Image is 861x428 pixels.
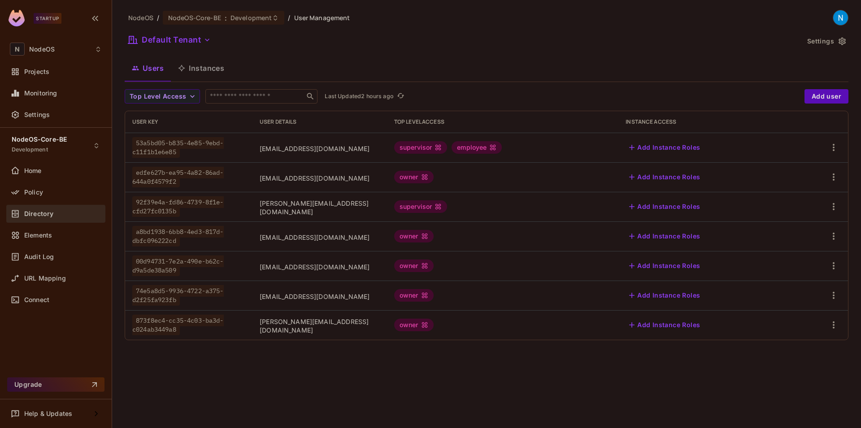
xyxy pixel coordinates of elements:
span: Settings [24,111,50,118]
span: the active workspace [128,13,153,22]
span: Home [24,167,42,174]
div: supervisor [394,200,448,213]
img: NodeOS [833,10,848,25]
button: Add Instance Roles [626,199,704,214]
span: Connect [24,296,49,303]
span: [EMAIL_ADDRESS][DOMAIN_NAME] [260,263,380,271]
span: URL Mapping [24,275,66,282]
span: User Management [294,13,350,22]
button: Upgrade [7,377,104,392]
span: Help & Updates [24,410,72,417]
span: Development [12,146,48,153]
div: Instance Access [626,118,787,125]
button: Add user [804,89,848,104]
div: Top Level Access [394,118,611,125]
button: Default Tenant [125,33,214,47]
span: [PERSON_NAME][EMAIL_ADDRESS][DOMAIN_NAME] [260,199,380,216]
span: refresh [397,92,404,101]
span: NodeOS-Core-BE [12,136,67,143]
span: [EMAIL_ADDRESS][DOMAIN_NAME] [260,233,380,242]
span: Top Level Access [130,91,186,102]
span: Directory [24,210,53,217]
div: User Details [260,118,380,125]
li: / [288,13,290,22]
span: [EMAIL_ADDRESS][DOMAIN_NAME] [260,292,380,301]
div: owner [394,230,434,242]
span: Elements [24,232,52,239]
button: Instances [171,57,231,79]
button: refresh [396,91,406,102]
span: Monitoring [24,90,57,97]
p: Last Updated 2 hours ago [325,93,393,100]
span: Audit Log [24,253,54,260]
div: supervisor [394,141,448,154]
button: Add Instance Roles [626,288,704,303]
span: N [10,43,25,56]
div: owner [394,171,434,183]
button: Users [125,57,171,79]
div: Startup [34,13,61,24]
span: NodeOS-Core-BE [168,13,221,22]
span: a8bd1938-6bb8-4ed3-817d-dbfc096222cd [132,226,224,246]
span: [EMAIL_ADDRESS][DOMAIN_NAME] [260,144,380,153]
div: employee [452,141,502,154]
button: Add Instance Roles [626,259,704,273]
span: Policy [24,189,43,196]
span: Projects [24,68,49,75]
span: 873f8ec4-cc35-4c03-ba3d-c024ab3449a8 [132,315,224,335]
button: Settings [804,34,848,48]
span: [PERSON_NAME][EMAIL_ADDRESS][DOMAIN_NAME] [260,317,380,334]
div: owner [394,259,434,272]
button: Add Instance Roles [626,318,704,332]
div: owner [394,319,434,331]
span: : [224,14,227,22]
span: 92f39e4a-fd86-4739-8f1e-cfd27fc0135b [132,196,224,217]
span: edfe627b-ea95-4a82-86ad-644a0f4579f2 [132,167,224,187]
span: 00d94731-7e2a-490e-b62c-d9a5de38a509 [132,255,224,276]
img: SReyMgAAAABJRU5ErkJggg== [9,10,25,26]
span: Click to refresh data [394,91,406,102]
div: owner [394,289,434,302]
button: Add Instance Roles [626,229,704,243]
span: Workspace: NodeOS [29,46,55,53]
span: 53a5bd05-b835-4e85-9ebd-c11f1b1e6e85 [132,137,224,158]
button: Top Level Access [125,89,200,104]
button: Add Instance Roles [626,140,704,155]
div: User Key [132,118,245,125]
span: 74e5a8d5-9936-4722-a375-d2f25fa923fb [132,285,224,306]
li: / [157,13,159,22]
button: Add Instance Roles [626,170,704,184]
span: [EMAIL_ADDRESS][DOMAIN_NAME] [260,174,380,182]
span: Development [230,13,272,22]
